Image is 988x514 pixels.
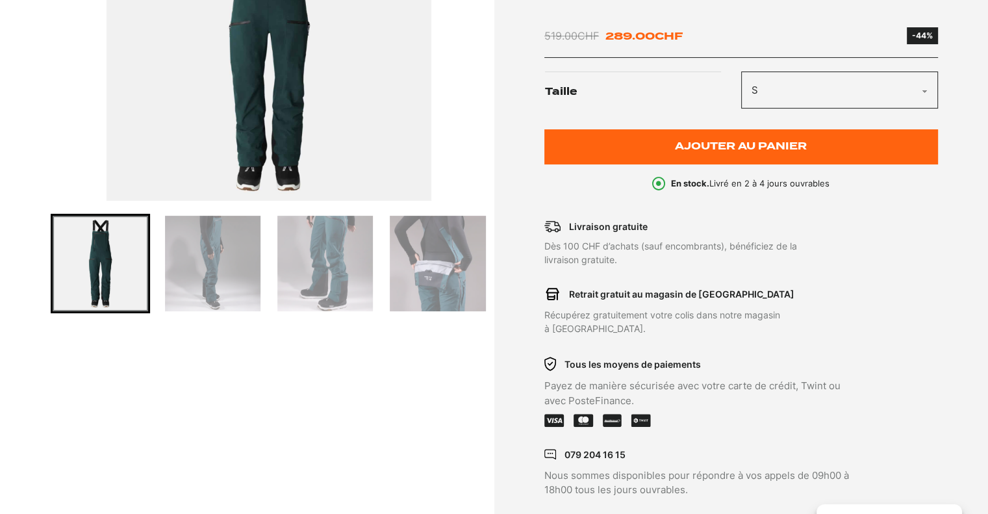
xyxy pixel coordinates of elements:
div: Go to slide 3 [275,214,375,313]
p: Tous les moyens de paiements [564,357,701,371]
label: Taille [545,71,741,112]
p: Nous sommes disponibles pour répondre à vos appels de 09h00 à 18h00 tous les jours ouvrables. [544,469,859,498]
button: Ajouter au panier [544,129,938,165]
bdi: 289.00 [605,30,683,42]
p: Payez de manière sécurisée avec votre carte de crédit, Twint ou avec PosteFinance. [544,379,859,408]
span: CHF [577,29,599,42]
b: En stock. [671,178,709,188]
p: Retrait gratuit au magasin de [GEOGRAPHIC_DATA] [569,287,794,301]
span: CHF [655,30,683,42]
div: Go to slide 2 [163,214,262,313]
div: -44% [912,30,933,42]
bdi: 519.00 [544,29,599,42]
p: Récupérez gratuitement votre colis dans notre magasin à [GEOGRAPHIC_DATA]. [544,308,859,335]
p: 079 204 16 15 [564,448,626,461]
p: Livraison gratuite [569,220,648,233]
div: Go to slide 4 [388,214,487,313]
p: Livré en 2 à 4 jours ouvrables [671,177,830,190]
div: Go to slide 1 [51,214,150,313]
p: Dès 100 CHF d’achats (sauf encombrants), bénéficiez de la livraison gratuite. [544,239,859,266]
span: Ajouter au panier [675,141,807,152]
